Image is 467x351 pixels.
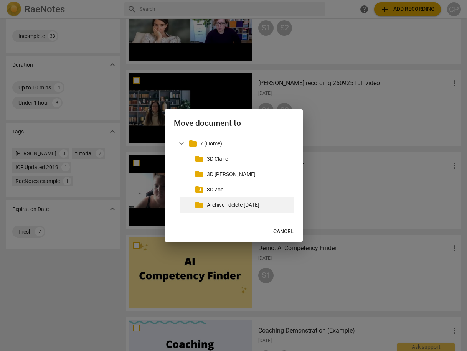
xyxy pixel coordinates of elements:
p: Archive - delete in 3 months [207,201,290,209]
h2: Move document to [174,119,294,128]
p: 3D Zoe [207,186,290,194]
p: 3D Claire [207,155,290,163]
span: folder [195,170,204,179]
span: folder [188,139,198,148]
p: / (Home) [201,140,290,148]
button: Cancel [267,225,300,239]
span: Cancel [273,228,294,236]
p: 3D Ruth [207,170,290,178]
span: folder [195,200,204,209]
span: expand_more [177,139,186,148]
span: folder [195,154,204,163]
span: folder_shared [195,185,204,194]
